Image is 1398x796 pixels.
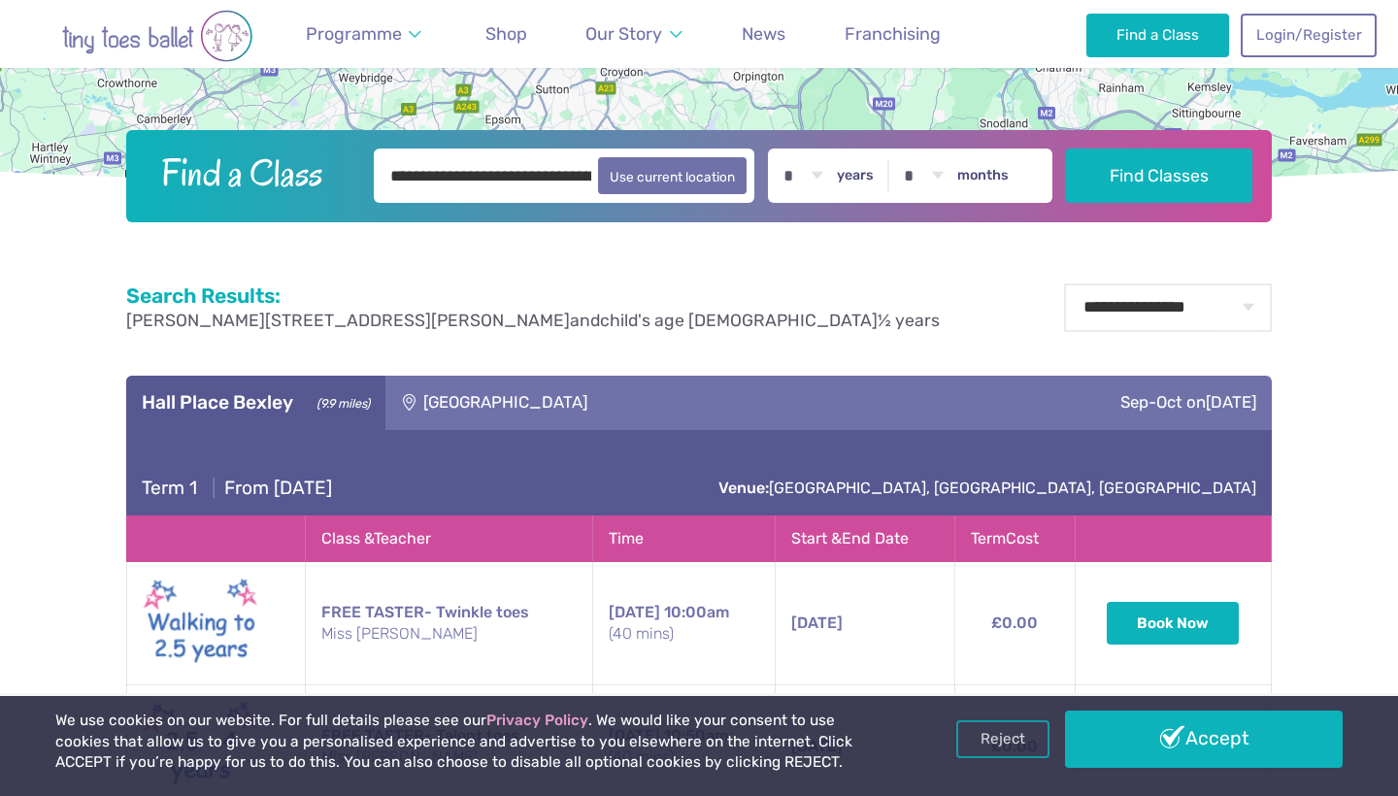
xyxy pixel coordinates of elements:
button: Book Now [1107,602,1239,645]
span: Our Story [585,23,662,44]
h2: Find a Class [146,149,361,197]
div: [GEOGRAPHIC_DATA] [385,376,886,430]
th: Start & End Date [776,515,955,561]
strong: Venue: [718,479,769,497]
a: Venue:[GEOGRAPHIC_DATA], [GEOGRAPHIC_DATA], [GEOGRAPHIC_DATA] [718,479,1256,497]
a: Login/Register [1241,14,1377,56]
a: Reject [956,720,1049,757]
label: months [957,167,1009,184]
span: [DATE] [1206,392,1256,412]
th: Class & Teacher [305,515,592,561]
span: [DATE] [609,603,660,621]
span: News [742,23,785,44]
h3: Hall Place Bexley [142,391,370,415]
td: 10:00am [592,562,775,685]
th: Term Cost [954,515,1075,561]
span: child's age [DEMOGRAPHIC_DATA]½ years [600,311,940,330]
span: [PERSON_NAME][STREET_ADDRESS][PERSON_NAME] [126,311,570,330]
button: Use current location [598,157,747,194]
a: Programme [297,13,431,56]
span: [DATE] [791,614,843,632]
small: (9.9 miles) [311,391,370,412]
div: Sep-Oct on [886,376,1272,430]
span: Franchising [845,23,941,44]
small: (40 mins) [609,623,759,645]
small: Miss [PERSON_NAME] [321,623,577,645]
img: Walking to Twinkle New (May 2025) [143,574,259,673]
img: tiny toes ballet [21,10,293,62]
td: £0.00 [954,562,1075,685]
th: Time [592,515,775,561]
h2: Search Results: [126,283,940,309]
td: FREE TASTER- Twinkle toes [305,562,592,685]
a: Find a Class [1086,14,1229,56]
p: We use cookies on our website. For full details please see our . We would like your consent to us... [55,711,892,774]
a: News [733,13,794,56]
label: years [837,167,874,184]
a: Open this area in Google Maps (opens a new window) [5,167,69,192]
a: Shop [477,13,536,56]
a: Privacy Policy [486,712,588,729]
span: Programme [306,23,402,44]
a: Our Story [577,13,691,56]
p: and [126,309,940,333]
button: Find Classes [1066,149,1253,203]
h4: From [DATE] [142,477,332,500]
span: | [202,477,224,499]
img: Google [5,167,69,192]
a: Accept [1065,711,1343,767]
span: Shop [485,23,527,44]
span: Term 1 [142,477,197,499]
a: Franchising [836,13,949,56]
